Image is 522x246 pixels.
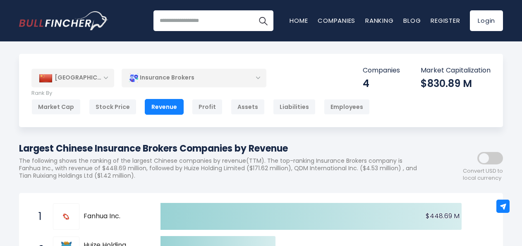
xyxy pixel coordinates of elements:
div: Assets [231,99,265,115]
a: Blog [403,16,421,25]
div: [GEOGRAPHIC_DATA] [31,69,114,87]
text: $448.69 M [426,211,460,221]
a: Go to homepage [19,11,108,30]
span: Fanhua Inc. [84,212,146,221]
a: Home [290,16,308,25]
div: Stock Price [89,99,136,115]
img: Bullfincher logo [19,11,108,30]
a: Ranking [365,16,393,25]
img: Fanhua Inc. [63,213,69,220]
a: Companies [318,16,355,25]
div: $830.89 M [421,77,491,90]
a: Register [431,16,460,25]
p: Companies [363,66,400,75]
div: Profit [192,99,223,115]
div: Insurance Brokers [122,68,266,87]
div: 4 [363,77,400,90]
button: Search [253,10,273,31]
span: 1 [34,210,43,224]
p: Rank By [31,90,370,97]
span: Convert USD to local currency [463,168,503,182]
div: Employees [324,99,370,115]
a: Login [470,10,503,31]
p: Market Capitalization [421,66,491,75]
div: Liabilities [273,99,316,115]
div: Market Cap [31,99,81,115]
p: The following shows the ranking of the largest Chinese companies by revenue(TTM). The top-ranking... [19,157,429,180]
div: Revenue [145,99,184,115]
h1: Largest Chinese Insurance Brokers Companies by Revenue [19,142,429,155]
